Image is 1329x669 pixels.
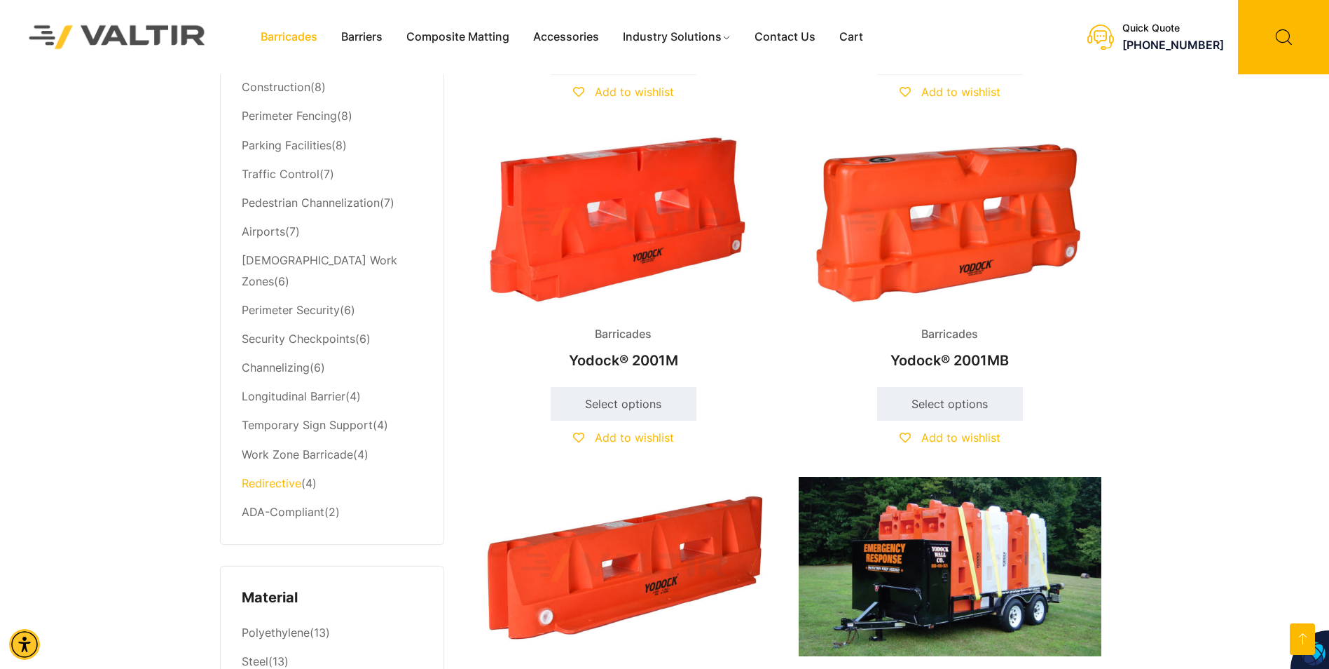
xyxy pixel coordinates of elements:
[242,654,268,668] a: Steel
[242,160,422,189] li: (7)
[9,629,40,660] div: Accessibility Menu
[551,387,696,421] a: Select options for “Yodock® 2001M”
[584,324,662,345] span: Barricades
[799,131,1101,376] a: BarricadesYodock® 2001MB
[242,167,319,181] a: Traffic Control
[242,253,397,288] a: [DEMOGRAPHIC_DATA] Work Zones
[242,296,422,325] li: (6)
[329,27,394,48] a: Barriers
[521,27,611,48] a: Accessories
[242,389,345,403] a: Longitudinal Barrier
[242,102,422,131] li: (8)
[799,345,1101,376] h2: Yodock® 2001MB
[611,27,743,48] a: Industry Solutions
[595,431,674,445] span: Add to wishlist
[242,332,355,346] a: Security Checkpoints
[242,303,340,317] a: Perimeter Security
[242,325,422,354] li: (6)
[472,131,775,313] img: Barricades
[900,85,1000,99] a: Add to wishlist
[799,477,1101,656] img: Accessories
[472,345,775,376] h2: Yodock® 2001M
[1290,623,1315,655] a: Open this option
[242,588,422,609] h4: Material
[799,131,1101,313] img: An orange plastic barrier with openings, designed for traffic control or safety purposes.
[242,109,337,123] a: Perimeter Fencing
[242,217,422,246] li: (7)
[573,431,674,445] a: Add to wishlist
[242,626,310,640] a: Polyethylene
[1122,22,1224,34] div: Quick Quote
[472,131,775,376] a: BarricadesYodock® 2001M
[242,469,422,498] li: (4)
[242,619,422,648] li: (13)
[242,80,310,94] a: Construction
[877,387,1023,421] a: Select options for “Yodock® 2001MB”
[242,418,373,432] a: Temporary Sign Support
[242,224,285,238] a: Airports
[242,447,353,461] a: Work Zone Barricade
[242,440,422,469] li: (4)
[743,27,827,48] a: Contact Us
[242,354,422,383] li: (6)
[242,246,422,296] li: (6)
[242,189,422,217] li: (7)
[242,360,310,374] a: Channelizing
[394,27,521,48] a: Composite Matting
[472,477,775,658] img: Barricades
[573,85,674,99] a: Add to wishlist
[900,431,1000,445] a: Add to wishlist
[11,7,224,68] img: Valtir Rentals
[242,412,422,440] li: (4)
[242,138,331,152] a: Parking Facilities
[249,27,329,48] a: Barricades
[1122,38,1224,52] a: call (888) 496-3625
[242,476,301,490] a: Redirective
[242,383,422,412] li: (4)
[595,85,674,99] span: Add to wishlist
[242,196,380,210] a: Pedestrian Channelization
[921,431,1000,445] span: Add to wishlist
[827,27,875,48] a: Cart
[242,74,422,102] li: (8)
[242,131,422,160] li: (8)
[242,505,324,519] a: ADA-Compliant
[921,85,1000,99] span: Add to wishlist
[242,498,422,523] li: (2)
[911,324,989,345] span: Barricades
